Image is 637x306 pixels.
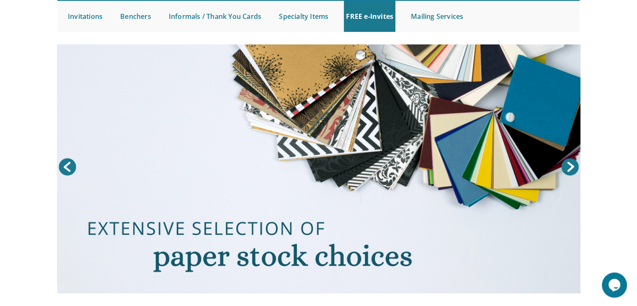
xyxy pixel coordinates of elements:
[409,1,465,32] a: Mailing Services
[277,1,330,32] a: Specialty Items
[167,1,263,32] a: Informals / Thank You Cards
[57,156,78,177] a: Prev
[66,1,105,32] a: Invitations
[602,272,629,298] iframe: chat widget
[560,156,580,177] a: Next
[118,1,153,32] a: Benchers
[344,1,395,32] a: FREE e-Invites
